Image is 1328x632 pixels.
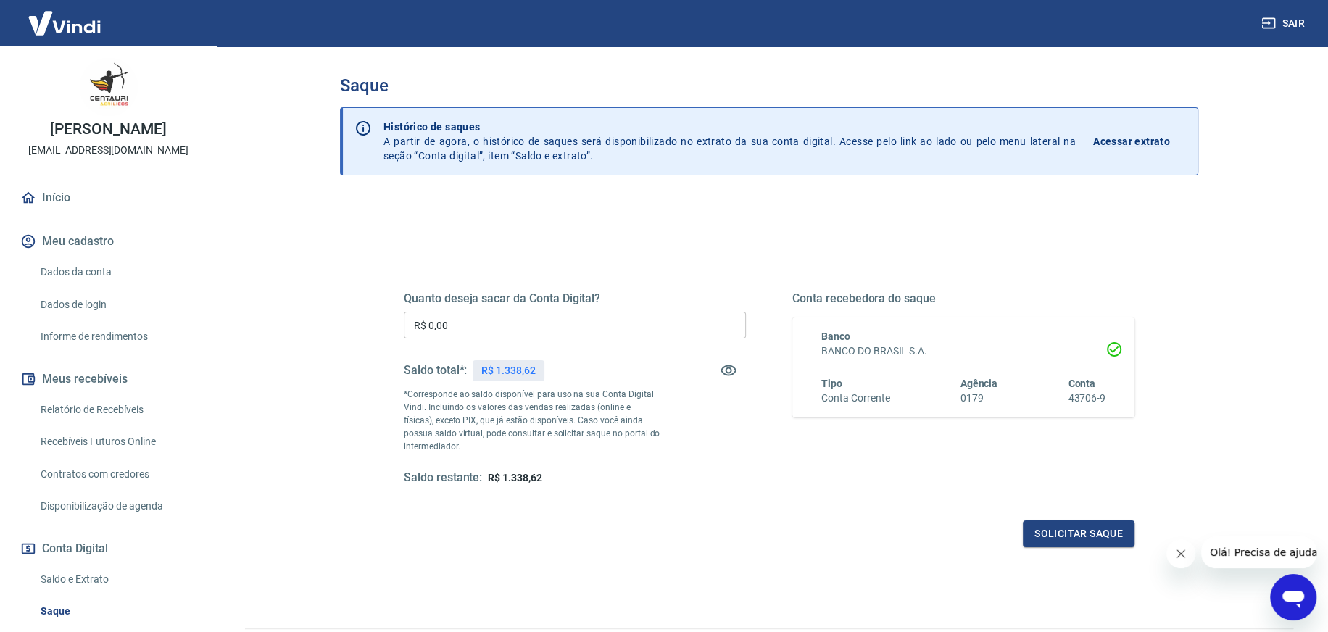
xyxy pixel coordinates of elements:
[404,363,467,378] h5: Saldo total*:
[404,388,660,453] p: *Corresponde ao saldo disponível para uso na sua Conta Digital Vindi. Incluindo os valores das ve...
[821,378,842,389] span: Tipo
[1093,120,1186,163] a: Acessar extrato
[1068,391,1105,406] h6: 43706-9
[1093,134,1170,149] p: Acessar extrato
[35,596,199,626] a: Saque
[35,565,199,594] a: Saldo e Extrato
[35,290,199,320] a: Dados de login
[1258,10,1311,37] button: Sair
[50,122,166,137] p: [PERSON_NAME]
[28,143,188,158] p: [EMAIL_ADDRESS][DOMAIN_NAME]
[404,470,482,486] h5: Saldo restante:
[17,182,199,214] a: Início
[1068,378,1095,389] span: Conta
[488,472,541,483] span: R$ 1.338,62
[35,322,199,352] a: Informe de rendimentos
[383,120,1076,163] p: A partir de agora, o histórico de saques será disponibilizado no extrato da sua conta digital. Ac...
[17,225,199,257] button: Meu cadastro
[1270,574,1316,620] iframe: Botão para abrir a janela de mensagens
[960,391,998,406] h6: 0179
[821,344,1105,359] h6: BANCO DO BRASIL S.A.
[9,10,122,22] span: Olá! Precisa de ajuda?
[821,330,850,342] span: Banco
[404,291,746,306] h5: Quanto deseja sacar da Conta Digital?
[1166,539,1195,568] iframe: Fechar mensagem
[17,363,199,395] button: Meus recebíveis
[80,58,138,116] img: dd6b44d6-53e7-4c2f-acc0-25087f8ca7ac.jpeg
[792,291,1134,306] h5: Conta recebedora do saque
[35,427,199,457] a: Recebíveis Futuros Online
[960,378,998,389] span: Agência
[35,460,199,489] a: Contratos com credores
[35,257,199,287] a: Dados da conta
[17,533,199,565] button: Conta Digital
[1201,536,1316,568] iframe: Mensagem da empresa
[35,491,199,521] a: Disponibilização de agenda
[821,391,889,406] h6: Conta Corrente
[35,395,199,425] a: Relatório de Recebíveis
[383,120,1076,134] p: Histórico de saques
[1023,520,1134,547] button: Solicitar saque
[17,1,112,45] img: Vindi
[340,75,1198,96] h3: Saque
[481,363,535,378] p: R$ 1.338,62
